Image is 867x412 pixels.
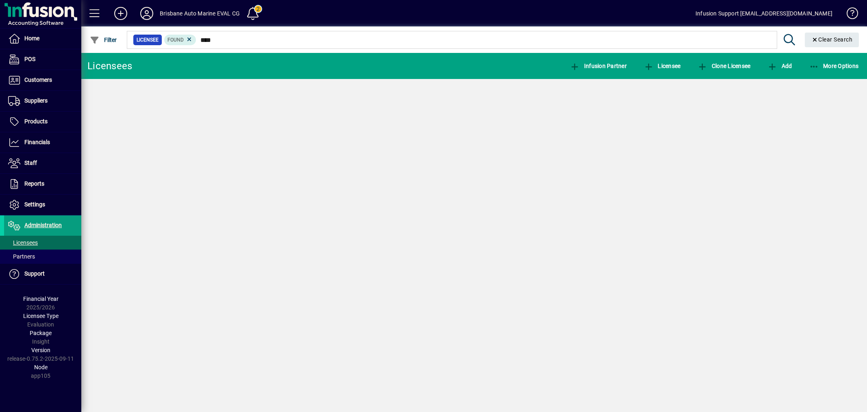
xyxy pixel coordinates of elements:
a: Products [4,112,81,132]
span: Partners [8,253,35,260]
a: Home [4,28,81,49]
span: Licensee [644,63,681,69]
span: Licensees [8,239,38,246]
a: Knowledge Base [841,2,857,28]
span: Support [24,270,45,277]
span: Financial Year [23,296,59,302]
a: Suppliers [4,91,81,111]
span: Administration [24,222,62,228]
div: Brisbane Auto Marine EVAL CG [160,7,240,20]
span: Add [767,63,792,69]
mat-chip: Found Status: Found [164,35,196,45]
button: Filter [88,33,119,47]
button: Infusion Partner [568,59,629,73]
button: Clone Licensee [695,59,752,73]
span: Package [30,330,52,336]
a: Financials [4,132,81,153]
span: Filter [90,37,117,43]
span: Home [24,35,39,42]
span: Staff [24,160,37,166]
span: Settings [24,201,45,208]
button: Licensee [642,59,683,73]
span: POS [24,56,35,62]
span: Version [31,347,50,353]
div: Infusion Support [EMAIL_ADDRESS][DOMAIN_NAME] [695,7,832,20]
span: Licensee Type [23,313,59,319]
a: Partners [4,250,81,263]
span: Licensee [137,36,159,44]
span: Customers [24,77,52,83]
button: Add [108,6,134,21]
a: Reports [4,174,81,194]
a: Customers [4,70,81,90]
a: POS [4,49,81,70]
button: Clear [805,33,859,47]
button: Profile [134,6,160,21]
button: More Options [807,59,861,73]
a: Staff [4,153,81,173]
button: Add [765,59,794,73]
a: Licensees [4,236,81,250]
span: Reports [24,180,44,187]
span: Clone Licensee [698,63,750,69]
span: Suppliers [24,97,48,104]
span: Clear Search [811,36,853,43]
a: Support [4,264,81,284]
span: Found [167,37,184,43]
span: Financials [24,139,50,145]
span: Products [24,118,48,125]
div: Licensees [87,59,132,72]
span: More Options [809,63,859,69]
a: Settings [4,195,81,215]
span: Node [34,364,48,370]
span: Infusion Partner [570,63,627,69]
